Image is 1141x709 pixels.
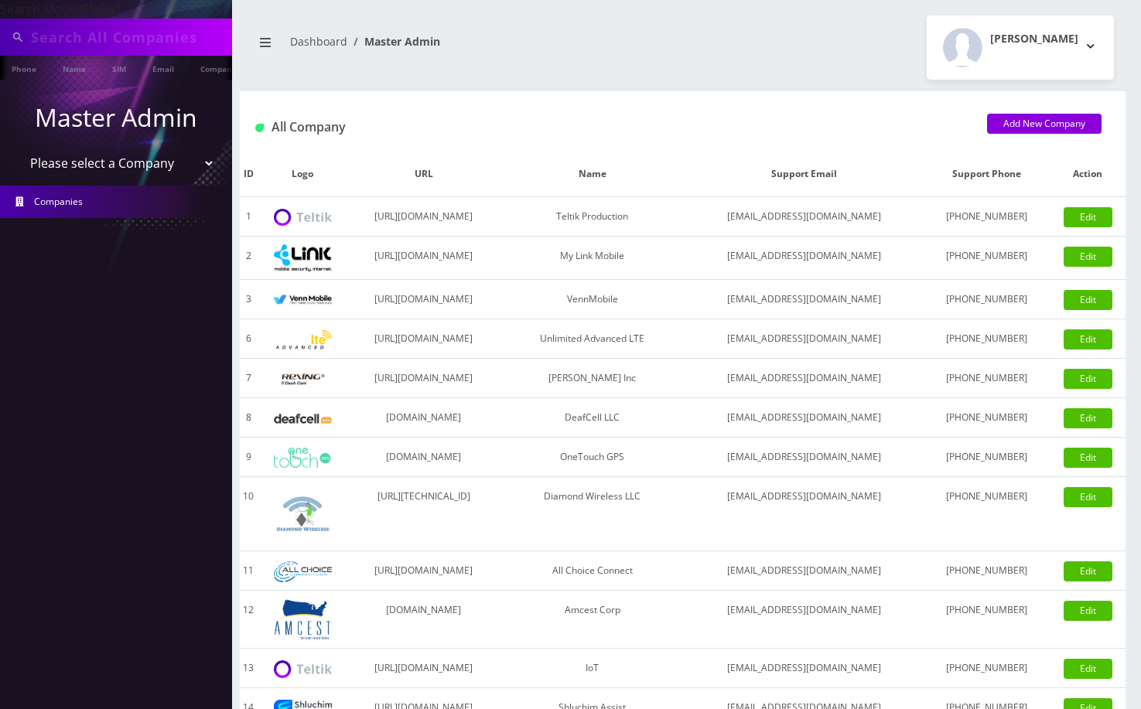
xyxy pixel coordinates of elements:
button: [PERSON_NAME] [927,15,1114,80]
strong: Global [80,1,120,18]
img: All Company [255,124,264,132]
span: Companies [34,195,83,208]
td: 11 [240,551,258,591]
td: [PHONE_NUMBER] [924,197,1050,237]
a: Edit [1064,601,1112,621]
a: Edit [1064,247,1112,267]
a: SIM [104,56,134,80]
td: [URL][DOMAIN_NAME] [347,649,500,688]
td: [PHONE_NUMBER] [924,591,1050,649]
td: [EMAIL_ADDRESS][DOMAIN_NAME] [685,438,924,477]
td: [EMAIL_ADDRESS][DOMAIN_NAME] [685,197,924,237]
a: Edit [1064,448,1112,468]
td: [EMAIL_ADDRESS][DOMAIN_NAME] [685,280,924,319]
a: Add New Company [987,114,1102,134]
td: VennMobile [500,280,685,319]
td: [PHONE_NUMBER] [924,398,1050,438]
a: Company [193,56,244,80]
img: Unlimited Advanced LTE [274,330,332,349]
td: [URL][DOMAIN_NAME] [347,197,500,237]
a: Edit [1064,659,1112,679]
img: My Link Mobile [274,244,332,271]
td: [URL][DOMAIN_NAME] [347,359,500,398]
nav: breadcrumb [251,26,671,70]
th: Logo [258,152,347,197]
a: Edit [1064,207,1112,227]
a: Email [145,56,182,80]
img: OneTouch GPS [274,448,332,468]
td: My Link Mobile [500,237,685,280]
td: [EMAIL_ADDRESS][DOMAIN_NAME] [685,551,924,591]
h2: [PERSON_NAME] [990,32,1078,46]
td: 7 [240,359,258,398]
td: [PHONE_NUMBER] [924,551,1050,591]
th: Action [1050,152,1126,197]
img: DeafCell LLC [274,414,332,424]
h1: All Company [255,120,964,135]
td: [EMAIL_ADDRESS][DOMAIN_NAME] [685,319,924,359]
td: [EMAIL_ADDRESS][DOMAIN_NAME] [685,237,924,280]
td: 12 [240,591,258,649]
td: 9 [240,438,258,477]
td: [URL][DOMAIN_NAME] [347,551,500,591]
td: Amcest Corp [500,591,685,649]
td: [EMAIL_ADDRESS][DOMAIN_NAME] [685,359,924,398]
td: 6 [240,319,258,359]
td: [PHONE_NUMBER] [924,649,1050,688]
td: [URL][DOMAIN_NAME] [347,280,500,319]
td: IoT [500,649,685,688]
td: OneTouch GPS [500,438,685,477]
td: [DOMAIN_NAME] [347,398,500,438]
td: [DOMAIN_NAME] [347,591,500,649]
input: Search All Companies [31,22,228,52]
img: Diamond Wireless LLC [274,485,332,543]
td: [PHONE_NUMBER] [924,359,1050,398]
a: Edit [1064,561,1112,581]
td: Unlimited Advanced LTE [500,319,685,359]
td: [URL][DOMAIN_NAME] [347,319,500,359]
td: [PHONE_NUMBER] [924,319,1050,359]
a: Name [55,56,94,80]
td: Diamond Wireless LLC [500,477,685,551]
td: [URL][DOMAIN_NAME] [347,237,500,280]
td: [EMAIL_ADDRESS][DOMAIN_NAME] [685,591,924,649]
a: Edit [1064,487,1112,507]
img: Rexing Inc [274,372,332,387]
td: [PHONE_NUMBER] [924,477,1050,551]
a: Edit [1064,408,1112,428]
a: Edit [1064,369,1112,389]
td: DeafCell LLC [500,398,685,438]
td: 13 [240,649,258,688]
td: 3 [240,280,258,319]
img: All Choice Connect [274,561,332,582]
td: [EMAIL_ADDRESS][DOMAIN_NAME] [685,477,924,551]
td: [PHONE_NUMBER] [924,280,1050,319]
td: 8 [240,398,258,438]
a: Edit [1064,329,1112,349]
a: Edit [1064,290,1112,310]
img: Amcest Corp [274,598,332,640]
a: Phone [4,56,44,80]
td: All Choice Connect [500,551,685,591]
td: 2 [240,237,258,280]
img: VennMobile [274,295,332,305]
td: [PHONE_NUMBER] [924,438,1050,477]
td: 10 [240,477,258,551]
th: Name [500,152,685,197]
th: Support Email [685,152,924,197]
td: [PHONE_NUMBER] [924,237,1050,280]
th: ID [240,152,258,197]
th: URL [347,152,500,197]
td: Teltik Production [500,197,685,237]
td: [EMAIL_ADDRESS][DOMAIN_NAME] [685,398,924,438]
td: [DOMAIN_NAME] [347,438,500,477]
a: Dashboard [290,34,347,49]
td: [PERSON_NAME] Inc [500,359,685,398]
td: [EMAIL_ADDRESS][DOMAIN_NAME] [685,649,924,688]
li: Master Admin [347,33,440,49]
td: [URL][TECHNICAL_ID] [347,477,500,551]
td: 1 [240,197,258,237]
img: IoT [274,660,332,678]
img: Teltik Production [274,209,332,227]
th: Support Phone [924,152,1050,197]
